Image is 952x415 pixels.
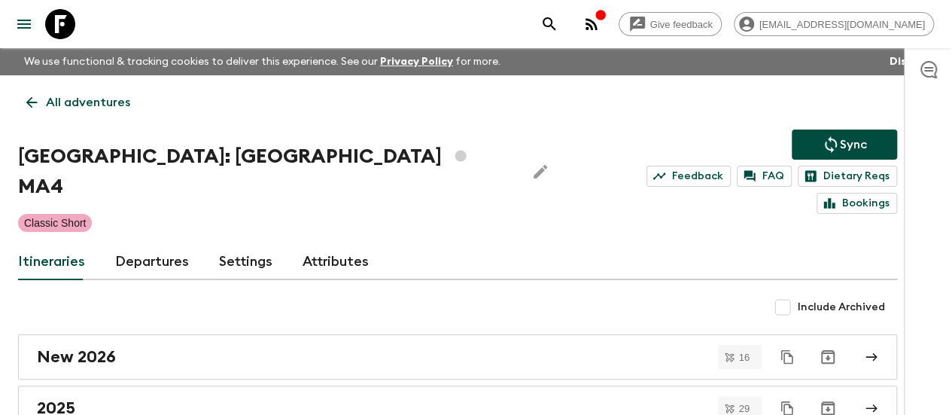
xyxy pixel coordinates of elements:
a: New 2026 [18,334,897,380]
h2: New 2026 [37,347,116,367]
p: Sync [840,136,867,154]
a: FAQ [737,166,792,187]
button: search adventures [534,9,564,39]
span: Give feedback [642,19,721,30]
a: Departures [115,244,189,280]
span: 16 [730,352,759,362]
a: Feedback [646,166,731,187]
p: Classic Short [24,215,86,230]
a: Dietary Reqs [798,166,897,187]
a: All adventures [18,87,138,117]
p: All adventures [46,93,130,111]
span: [EMAIL_ADDRESS][DOMAIN_NAME] [751,19,933,30]
button: Edit Adventure Title [525,142,555,202]
a: Privacy Policy [380,56,453,67]
p: We use functional & tracking cookies to deliver this experience. See our for more. [18,48,506,75]
a: Attributes [303,244,369,280]
button: Duplicate [774,343,801,371]
a: Bookings [817,193,897,214]
span: 29 [730,404,759,413]
button: Archive [813,342,843,372]
span: Include Archived [798,300,885,315]
a: Itineraries [18,244,85,280]
button: menu [9,9,39,39]
div: [EMAIL_ADDRESS][DOMAIN_NAME] [734,12,934,36]
a: Settings [219,244,272,280]
h1: [GEOGRAPHIC_DATA]: [GEOGRAPHIC_DATA] MA4 [18,142,513,202]
button: Sync adventure departures to the booking engine [792,130,897,160]
a: Give feedback [619,12,722,36]
button: Dismiss [886,51,934,72]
